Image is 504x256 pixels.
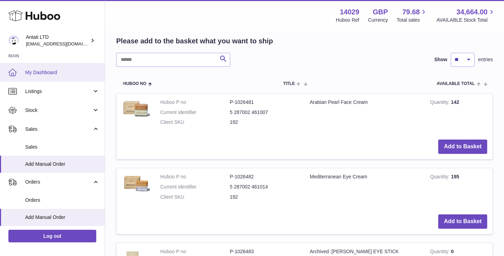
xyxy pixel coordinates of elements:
[283,81,295,86] span: Title
[436,7,496,23] a: 34,664.00 AVAILABLE Stock Total
[436,17,496,23] span: AVAILABLE Stock Total
[304,168,425,209] td: Mediterranean Eye Cream
[230,173,300,180] dd: P-1026482
[438,214,487,229] button: Add to Basket
[160,184,230,190] dt: Current identifier
[425,94,492,135] td: 142
[434,56,447,63] label: Show
[230,109,300,116] dd: 5 287002 461007
[26,34,89,47] div: Antati LTD
[397,7,428,23] a: 79.68 Total sales
[160,109,230,116] dt: Current identifier
[25,197,99,204] span: Orders
[437,81,475,86] span: AVAILABLE Total
[25,179,92,185] span: Orders
[397,17,428,23] span: Total sales
[160,194,230,200] dt: Client SKU
[336,17,359,23] div: Huboo Ref
[478,56,493,63] span: entries
[25,126,92,133] span: Sales
[25,107,92,114] span: Stock
[402,7,420,17] span: 79.68
[26,41,103,47] span: [EMAIL_ADDRESS][DOMAIN_NAME]
[373,7,388,17] strong: GBP
[25,69,99,76] span: My Dashboard
[160,248,230,255] dt: Huboo P no
[456,7,488,17] span: 34,664.00
[230,119,300,126] dd: 192
[122,173,150,193] img: Mediterranean Eye Cream
[430,99,451,107] strong: Quantity
[230,184,300,190] dd: 5 287002 461014
[25,144,99,150] span: Sales
[230,248,300,255] dd: P-1026483
[25,161,99,168] span: Add Manual Order
[25,88,92,95] span: Listings
[122,99,150,119] img: Arabian Pearl Face Cream
[230,99,300,106] dd: P-1026481
[368,17,388,23] div: Currency
[160,99,230,106] dt: Huboo P no
[425,168,492,209] td: 195
[160,119,230,126] dt: Client SKU
[25,214,99,221] span: Add Manual Order
[123,81,146,86] span: Huboo no
[230,194,300,200] dd: 192
[116,36,273,46] h2: Please add to the basket what you want to ship
[438,140,487,154] button: Add to Basket
[160,173,230,180] dt: Huboo P no
[8,230,96,242] a: Log out
[430,249,451,256] strong: Quantity
[304,94,425,135] td: Arabian Pearl Face Cream
[340,7,359,17] strong: 14029
[430,174,451,181] strong: Quantity
[8,35,19,46] img: toufic@antatiskin.com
